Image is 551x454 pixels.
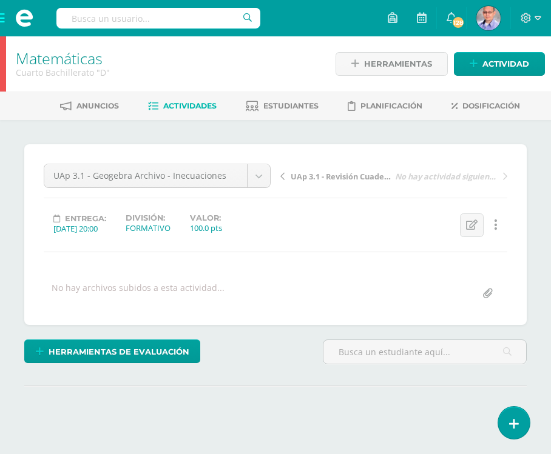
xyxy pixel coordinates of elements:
h1: Matemáticas [16,50,320,67]
a: UAp 3.1 - Revisión Cuaderno - Inecuaciones [280,170,394,182]
a: Anuncios [60,96,119,116]
span: UAp 3.1 - Revisión Cuaderno - Inecuaciones [291,171,393,182]
span: Herramientas [364,53,432,75]
a: Matemáticas [16,48,103,68]
a: Actividades [148,96,217,116]
span: Estudiantes [263,101,319,110]
input: Busca un usuario... [56,8,260,28]
input: Busca un estudiante aquí... [323,340,526,364]
span: No hay actividad siguiente [395,171,497,182]
label: Valor: [190,213,222,222]
a: Actividad [454,52,545,76]
img: 6631882797e12c53e037b4c09ade73fd.png [476,6,501,30]
div: 100.0 pts [190,222,222,233]
div: [DATE] 20:00 [53,223,106,234]
a: Planificación [348,96,422,116]
span: Actividad [482,53,529,75]
span: Herramientas de evaluación [49,341,189,363]
label: División: [126,213,171,222]
span: Planificación [360,101,422,110]
a: Herramientas [336,52,448,76]
div: No hay archivos subidos a esta actividad... [52,282,225,305]
span: Actividades [163,101,217,110]
a: Estudiantes [246,96,319,116]
span: 128 [451,16,465,29]
a: Herramientas de evaluación [24,339,200,363]
div: FORMATIVO [126,222,171,233]
a: UAp 3.1 - Geogebra Archivo - Inecuaciones [44,164,270,187]
div: Cuarto Bachillerato 'D' [16,67,320,78]
span: Dosificación [462,101,520,110]
span: Anuncios [76,101,119,110]
a: Dosificación [451,96,520,116]
span: Entrega: [65,214,106,223]
span: UAp 3.1 - Geogebra Archivo - Inecuaciones [53,164,238,187]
